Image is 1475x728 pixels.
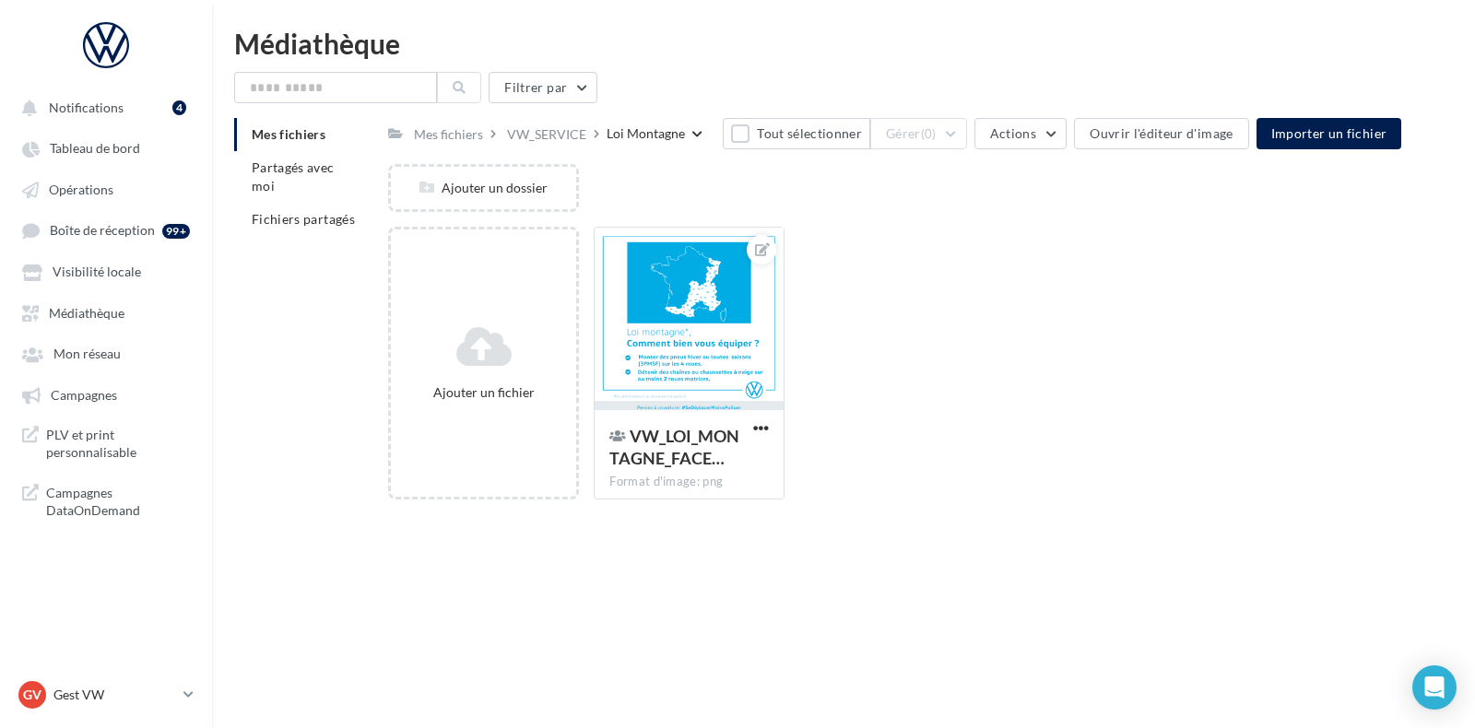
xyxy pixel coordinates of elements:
span: Campagnes DataOnDemand [46,484,190,520]
span: PLV et print personnalisable [46,426,190,462]
a: Campagnes DataOnDemand [11,476,201,527]
span: (0) [921,126,937,141]
div: Médiathèque [234,29,1453,57]
span: Visibilité locale [53,264,141,280]
div: VW_SERVICE [507,125,586,144]
div: 99+ [162,224,190,239]
a: Boîte de réception 99+ [11,213,201,247]
span: Opérations [49,182,113,197]
button: Ouvrir l'éditeur d'image [1074,118,1248,149]
span: Médiathèque [49,305,124,321]
div: Ajouter un fichier [398,383,569,402]
div: Mes fichiers [414,125,483,144]
button: Actions [974,118,1067,149]
span: Partagés avec moi [252,159,335,194]
div: Format d'image: png [609,474,769,490]
a: Opérations [11,172,201,205]
button: Importer un fichier [1257,118,1402,149]
a: Campagnes [11,378,201,411]
div: Loi Montagne [607,124,685,143]
p: Gest VW [53,686,176,704]
span: Campagnes [51,387,117,403]
span: Notifications [49,100,124,115]
span: Boîte de réception [50,223,155,239]
button: Filtrer par [489,72,597,103]
span: Mes fichiers [252,126,325,142]
a: Visibilité locale [11,254,201,288]
span: Importer un fichier [1271,125,1387,141]
span: Tableau de bord [50,141,140,157]
button: Tout sélectionner [723,118,870,149]
span: VW_LOI_MONTAGNE_FACEBOOK [609,426,739,468]
a: GV Gest VW [15,677,197,712]
button: Notifications 4 [11,90,194,123]
div: Ajouter un dossier [391,179,576,197]
span: Mon réseau [53,346,121,362]
a: PLV et print personnalisable [11,418,201,469]
button: Gérer(0) [870,118,967,149]
span: Actions [990,125,1036,141]
a: Médiathèque [11,296,201,329]
a: Tableau de bord [11,131,201,164]
a: Mon réseau [11,336,201,370]
div: Open Intercom Messenger [1412,665,1457,710]
span: GV [23,686,41,704]
div: 4 [172,100,186,115]
span: Fichiers partagés [252,211,355,227]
